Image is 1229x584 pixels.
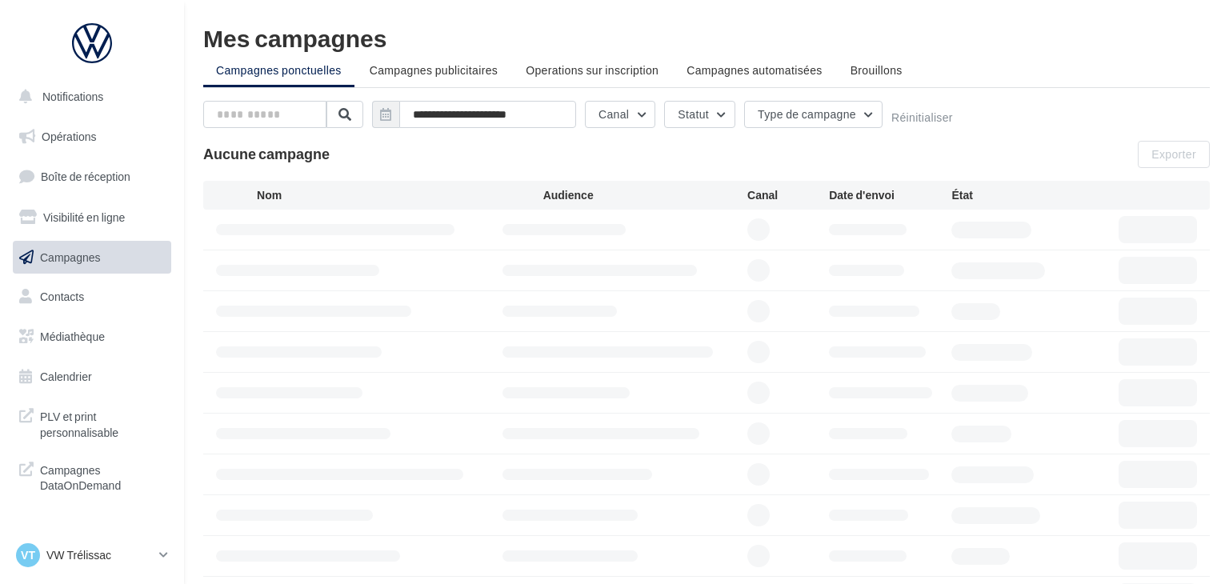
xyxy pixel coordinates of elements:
div: Date d'envoi [829,187,951,203]
button: Statut [664,101,735,128]
a: VT VW Trélissac [13,540,171,570]
span: Médiathèque [40,330,105,343]
span: Contacts [40,290,84,303]
span: Boîte de réception [41,170,130,183]
a: Campagnes DataOnDemand [10,453,174,500]
div: Canal [747,187,829,203]
a: PLV et print personnalisable [10,399,174,446]
div: Mes campagnes [203,26,1210,50]
a: Boîte de réception [10,159,174,194]
span: Campagnes automatisées [687,63,822,77]
div: Nom [257,187,543,203]
span: Notifications [42,90,103,103]
a: Campagnes [10,241,174,274]
p: VW Trélissac [46,547,153,563]
a: Visibilité en ligne [10,201,174,234]
span: Campagnes publicitaires [370,63,498,77]
span: Opérations [42,130,96,143]
span: VT [21,547,35,563]
span: Campagnes DataOnDemand [40,459,165,494]
span: Calendrier [40,370,92,383]
span: Operations sur inscription [526,63,659,77]
button: Réinitialiser [891,111,953,124]
span: Campagnes [40,250,101,263]
span: PLV et print personnalisable [40,406,165,440]
button: Canal [585,101,655,128]
a: Médiathèque [10,320,174,354]
a: Contacts [10,280,174,314]
div: État [951,187,1074,203]
span: Visibilité en ligne [43,210,125,224]
button: Notifications [10,80,168,114]
span: Aucune campagne [203,145,330,162]
a: Calendrier [10,360,174,394]
a: Opérations [10,120,174,154]
button: Exporter [1138,141,1210,168]
div: Audience [543,187,747,203]
button: Type de campagne [744,101,883,128]
span: Brouillons [851,63,903,77]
